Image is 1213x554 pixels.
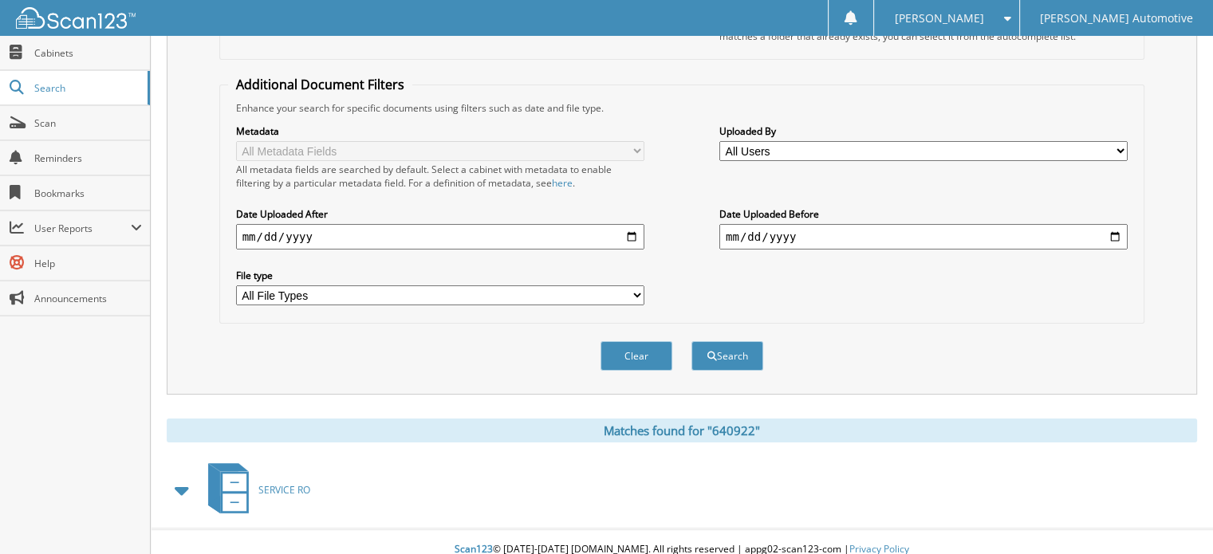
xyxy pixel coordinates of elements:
span: [PERSON_NAME] [894,14,983,23]
span: Help [34,257,142,270]
label: Date Uploaded After [236,207,644,221]
span: Announcements [34,292,142,305]
span: Bookmarks [34,187,142,200]
span: User Reports [34,222,131,235]
input: end [719,224,1128,249]
a: here [552,176,573,190]
span: [PERSON_NAME] Automotive [1040,14,1193,23]
input: start [236,224,644,249]
label: Uploaded By [719,124,1128,138]
img: scan123-logo-white.svg [16,7,136,29]
div: Matches found for "640922" [167,418,1197,442]
span: Scan [34,116,142,130]
span: Search [34,81,140,95]
a: SERVICE RO [199,458,310,521]
label: Date Uploaded Before [719,207,1128,221]
span: Cabinets [34,46,142,60]
label: File type [236,269,644,282]
button: Clear [601,341,672,371]
legend: Additional Document Filters [228,76,412,93]
span: SERVICE RO [258,483,310,497]
iframe: Chat Widget [1133,477,1213,554]
div: Enhance your search for specific documents using filters such as date and file type. [228,101,1136,115]
div: All metadata fields are searched by default. Select a cabinet with metadata to enable filtering b... [236,163,644,190]
button: Search [691,341,763,371]
span: Reminders [34,151,142,165]
label: Metadata [236,124,644,138]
